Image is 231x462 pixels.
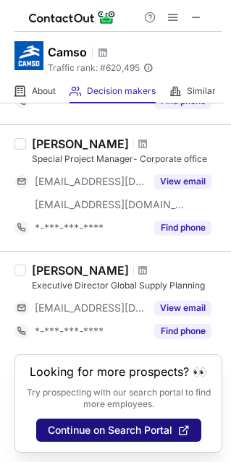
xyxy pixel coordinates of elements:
[35,301,146,315] span: [EMAIL_ADDRESS][DOMAIN_NAME]
[154,324,211,338] button: Reveal Button
[35,175,146,188] span: [EMAIL_ADDRESS][DOMAIN_NAME]
[48,43,87,61] h1: Camso
[35,198,185,211] span: [EMAIL_ADDRESS][DOMAIN_NAME]
[25,387,211,410] p: Try prospecting with our search portal to find more employees.
[48,63,140,73] span: Traffic rank: # 620,495
[32,85,56,97] span: About
[32,263,129,278] div: [PERSON_NAME]
[154,174,211,189] button: Reveal Button
[154,301,211,315] button: Reveal Button
[30,365,207,378] header: Looking for more prospects? 👀
[87,85,156,97] span: Decision makers
[187,85,216,97] span: Similar
[32,279,222,292] div: Executive Director Global Supply Planning
[32,137,129,151] div: [PERSON_NAME]
[32,153,222,166] div: Special Project Manager- Corporate office
[154,221,211,235] button: Reveal Button
[29,9,116,26] img: ContactOut v5.3.10
[36,419,201,442] button: Continue on Search Portal
[14,41,43,70] img: a6c884b61c813296c504341483ecbbac
[48,424,172,436] span: Continue on Search Portal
